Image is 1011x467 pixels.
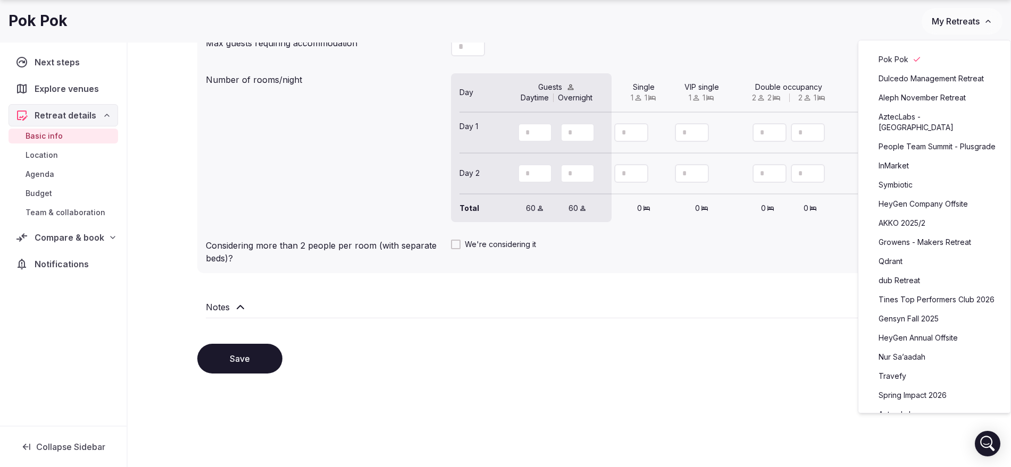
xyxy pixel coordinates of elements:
[869,406,1000,434] a: Aztec Labs - [GEOGRAPHIC_DATA] (June)
[9,253,118,275] a: Notifications
[206,301,230,313] h2: Notes
[847,87,925,98] div: Total
[35,109,96,122] span: Retreat details
[869,387,1000,404] a: Spring Impact 2026
[9,148,118,163] a: Location
[869,89,1000,106] a: Aleph November Retreat
[26,207,105,218] span: Team & collaboration
[869,176,1000,193] a: Symbiotic
[35,231,104,244] span: Compare & book
[9,78,118,100] a: Explore venues
[518,203,552,214] div: 60
[451,240,461,249] button: We're considering it
[645,92,647,103] span: 1
[869,138,1000,155] a: People Team Summit - Plusgrade
[26,131,63,141] span: Basic info
[975,431,1000,456] div: Open Intercom Messenger
[684,203,718,214] div: 0
[798,92,803,103] span: 2
[26,150,58,160] span: Location
[869,215,1000,232] a: AKKO 2025/2
[869,196,1000,213] a: HeyGen Company Offsite
[746,82,832,92] div: Double occupancy
[682,82,721,92] div: VIP single
[869,310,1000,327] a: Gensyn Fall 2025
[9,129,118,143] a: Basic info
[814,92,816,103] span: 1
[689,92,691,103] span: 1
[869,108,1000,136] a: AztecLabs - [GEOGRAPHIC_DATA]
[9,11,68,31] h1: Pok Pok
[624,82,663,92] div: Single
[451,239,933,250] label: We're considering it
[750,203,784,214] div: 0
[36,441,105,452] span: Collapse Sidebar
[869,272,1000,289] a: dub Retreat
[869,253,1000,270] a: Qdrant
[703,92,705,103] span: 1
[459,87,498,98] div: Day
[498,82,615,92] div: Guests
[197,344,282,373] button: Save
[752,92,756,103] span: 2
[206,235,442,265] div: Considering more than 2 people per room (with separate beds)?
[35,258,93,270] span: Notifications
[561,203,595,214] div: 60
[869,70,1000,87] a: Dulcedo Management Retreat
[9,167,118,182] a: Agenda
[869,291,1000,308] a: Tines Top Performers Club 2026
[869,368,1000,385] a: Travefy
[869,157,1000,174] a: InMarket
[793,203,827,214] div: 0
[459,121,498,144] div: Day 1
[35,56,84,69] span: Next steps
[922,8,1002,35] button: My Retreats
[9,435,118,458] button: Collapse Sidebar
[206,69,442,86] div: Number of rooms/night
[9,205,118,220] a: Team & collaboration
[35,82,103,95] span: Explore venues
[9,51,118,73] a: Next steps
[459,162,498,185] div: Day 2
[932,16,980,27] span: My Retreats
[558,92,592,103] div: Overnight
[869,349,1000,366] a: Nur Sa’aadah
[626,203,661,214] div: 0
[767,92,772,103] span: 2
[26,169,54,180] span: Agenda
[869,329,1000,346] a: HeyGen Annual Offsite
[869,234,1000,251] a: Growens - Makers Retreat
[631,92,633,103] span: 1
[869,51,1000,68] a: Pok Pok
[26,188,52,199] span: Budget
[521,92,549,103] div: Daytime
[459,203,498,214] div: Total
[9,186,118,201] a: Budget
